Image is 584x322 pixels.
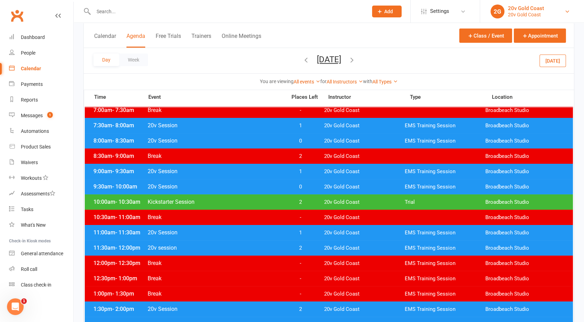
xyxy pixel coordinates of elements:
a: Roll call [9,261,73,277]
span: Broadbeach Studio [485,107,566,114]
button: Week [119,54,148,66]
span: Broadbeach Studio [485,122,566,129]
strong: for [320,79,327,84]
button: Appointment [514,29,566,43]
span: 20v Session [147,306,282,312]
span: Broadbeach Studio [485,230,566,236]
span: 8:30am [92,153,147,159]
span: EMS Training Session [405,245,485,251]
a: Tasks [9,202,73,217]
div: Tasks [21,207,33,212]
span: 11:30am [92,244,147,251]
span: Trial [405,199,485,206]
div: Calendar [21,66,41,71]
span: EMS Training Session [405,138,485,144]
button: Day [93,54,119,66]
span: Time [92,94,148,102]
div: Roll call [21,266,37,272]
div: General attendance [21,251,63,256]
span: - 2:00pm [112,306,134,312]
span: 12:30pm [92,275,147,282]
a: Waivers [9,155,73,170]
span: Type [410,95,492,100]
span: 1 [47,112,53,118]
span: 20v Gold Coast [324,214,405,221]
div: 20v Gold Coast [508,11,544,18]
span: Broadbeach Studio [485,153,566,160]
span: Break [147,153,282,159]
span: - 1:00pm [115,275,137,282]
span: EMS Training Session [405,230,485,236]
span: 0 [282,138,319,144]
span: Instructor [328,95,410,100]
span: - 7:30am [112,107,134,113]
span: EMS Training Session [405,275,485,282]
span: Broadbeach Studio [485,245,566,251]
span: Broadbeach Studio [485,260,566,267]
span: 11:00am [92,229,147,236]
a: Dashboard [9,30,73,45]
div: Class check-in [21,282,51,288]
div: Waivers [21,160,38,165]
span: - 1:30pm [112,290,134,297]
span: Broadbeach Studio [485,184,566,190]
a: Clubworx [8,7,26,24]
span: - 10:00am [112,183,137,190]
a: Messages 1 [9,108,73,123]
span: EMS Training Session [405,184,485,190]
span: 20v Gold Coast [324,291,405,297]
a: All events [294,79,320,84]
button: Calendar [94,33,116,48]
div: Product Sales [21,144,51,150]
span: - 12:30pm [115,260,140,266]
span: 1 [282,230,319,236]
span: 20v Gold Coast [324,275,405,282]
div: Automations [21,128,49,134]
div: Messages [21,113,43,118]
span: Event [148,94,287,100]
a: All Instructors [327,79,363,84]
strong: You are viewing [260,79,294,84]
span: 20v Session [147,183,282,190]
span: 20v Gold Coast [324,122,405,129]
span: 2 [282,153,319,160]
span: - 9:00am [112,153,134,159]
a: Workouts [9,170,73,186]
span: Broadbeach Studio [485,291,566,297]
span: EMS Training Session [405,122,485,129]
span: EMS Training Session [405,168,485,175]
span: 9:00am [92,168,147,175]
a: Calendar [9,61,73,77]
button: [DATE] [540,54,566,67]
span: - [282,214,319,221]
span: EMS Training Session [405,291,485,297]
span: Broadbeach Studio [485,214,566,221]
div: 2G [491,5,504,18]
span: - 8:30am [112,137,134,144]
span: 7:30am [92,122,147,129]
div: People [21,50,35,56]
span: Broadbeach Studio [485,199,566,206]
span: 20v Gold Coast [324,168,405,175]
div: 20v Gold Coast [508,5,544,11]
span: 20v Gold Coast [324,245,405,251]
span: 1 [21,298,27,304]
span: - [282,291,319,297]
span: 20v Gold Coast [324,107,405,114]
button: Free Trials [156,33,181,48]
a: Assessments [9,186,73,202]
button: [DATE] [317,55,341,64]
span: 20v Gold Coast [324,184,405,190]
span: - 9:30am [112,168,134,175]
span: Break [147,107,282,113]
span: 20v Gold Coast [324,230,405,236]
div: Workouts [21,175,42,181]
span: Broadbeach Studio [485,306,566,313]
span: 20v Gold Coast [324,260,405,267]
a: General attendance kiosk mode [9,246,73,261]
span: Break [147,260,282,266]
div: Assessments [21,191,55,196]
span: Location [492,95,574,100]
input: Search... [91,7,363,16]
span: - [282,107,319,114]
